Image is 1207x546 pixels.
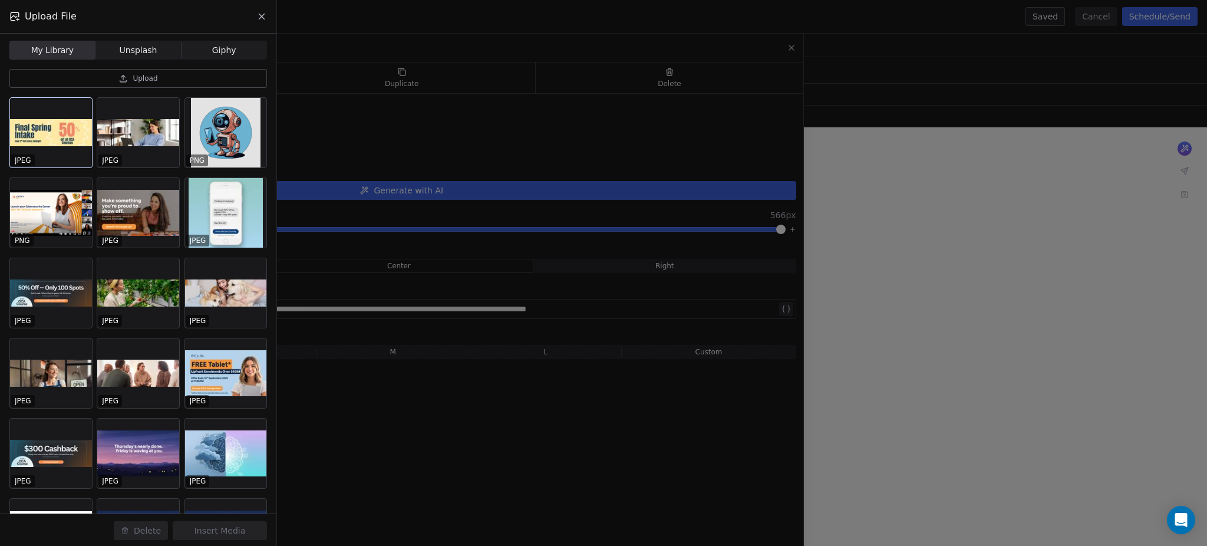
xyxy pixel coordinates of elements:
[102,476,118,486] p: JPEG
[25,9,77,24] span: Upload File
[212,44,236,57] span: Giphy
[190,156,205,165] p: PNG
[15,156,31,165] p: JPEG
[133,74,157,83] span: Upload
[15,236,30,245] p: PNG
[9,69,267,88] button: Upload
[173,521,267,540] button: Insert Media
[15,476,31,486] p: JPEG
[190,396,206,406] p: JPEG
[190,236,206,245] p: JPEG
[102,396,118,406] p: JPEG
[1167,506,1195,534] div: Open Intercom Messenger
[15,396,31,406] p: JPEG
[102,316,118,325] p: JPEG
[114,521,168,540] button: Delete
[15,316,31,325] p: JPEG
[120,44,157,57] span: Unsplash
[190,316,206,325] p: JPEG
[102,156,118,165] p: JPEG
[190,476,206,486] p: JPEG
[102,236,118,245] p: JPEG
